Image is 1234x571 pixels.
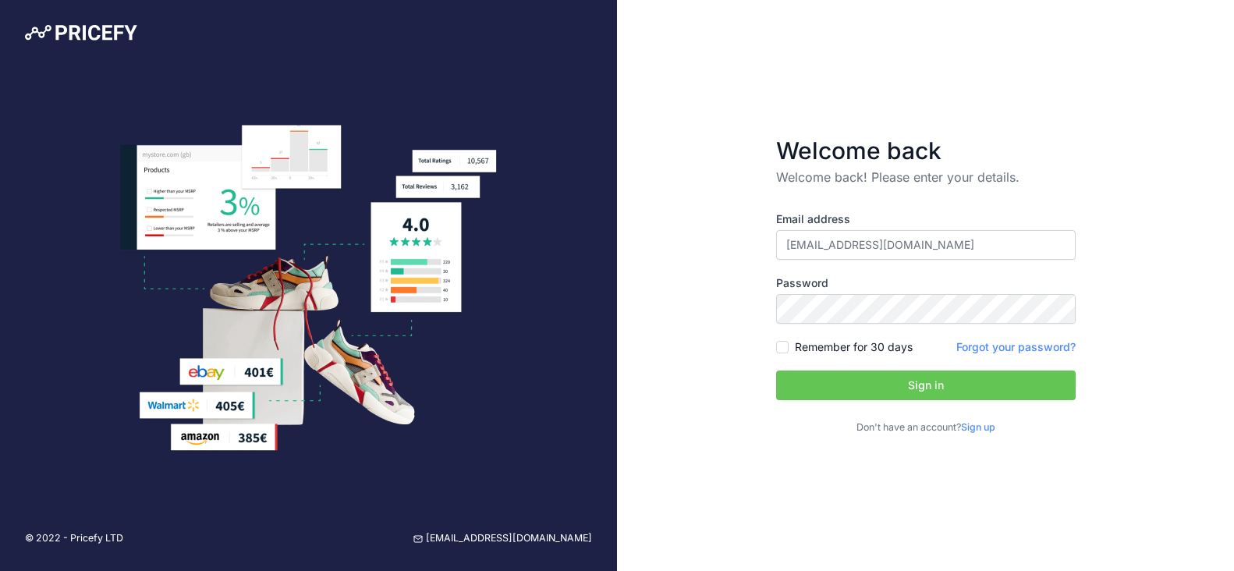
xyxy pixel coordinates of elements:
a: Forgot your password? [956,340,1076,353]
label: Remember for 30 days [795,339,913,355]
a: Sign up [961,421,995,433]
label: Password [776,275,1076,291]
h3: Welcome back [776,137,1076,165]
img: Pricefy [25,25,137,41]
p: Don't have an account? [776,420,1076,435]
p: Welcome back! Please enter your details. [776,168,1076,186]
a: [EMAIL_ADDRESS][DOMAIN_NAME] [413,531,592,546]
button: Sign in [776,371,1076,400]
input: Enter your email [776,230,1076,260]
label: Email address [776,211,1076,227]
p: © 2022 - Pricefy LTD [25,531,123,546]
